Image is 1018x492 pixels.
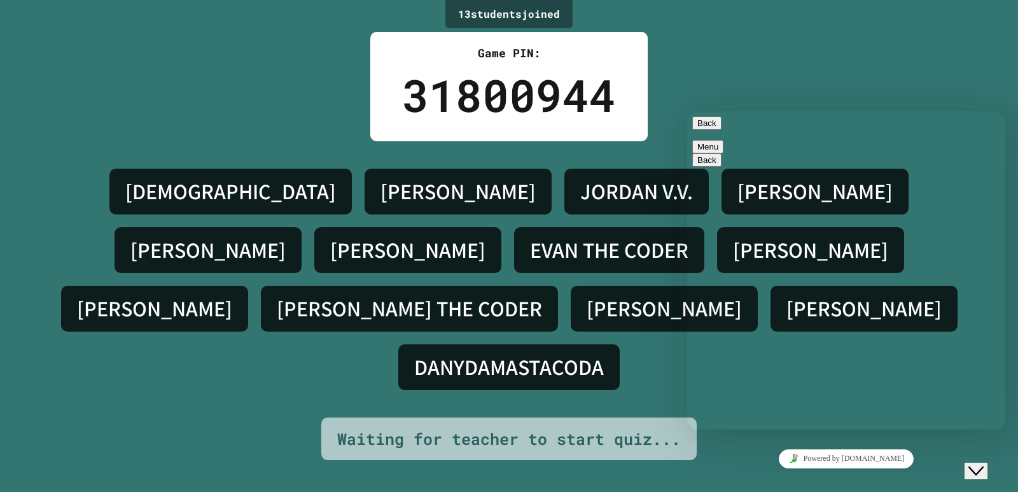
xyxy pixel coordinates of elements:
[125,178,336,205] h4: [DEMOGRAPHIC_DATA]
[414,354,604,381] h4: DANYDAMASTACODA
[77,295,232,322] h4: [PERSON_NAME]
[587,295,742,322] h4: [PERSON_NAME]
[530,237,688,264] h4: EVAN THE CODER
[130,237,286,264] h4: [PERSON_NAME]
[402,45,616,62] div: Game PIN:
[277,295,542,322] h4: [PERSON_NAME] THE CODER
[965,441,1005,479] iframe: chat widget
[337,427,681,451] div: Waiting for teacher to start quiz...
[687,444,1005,473] iframe: chat widget
[580,178,693,205] h4: JORDAN V.V.
[687,111,1005,430] iframe: chat widget
[402,62,616,129] div: 31800944
[380,178,536,205] h4: [PERSON_NAME]
[330,237,485,264] h4: [PERSON_NAME]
